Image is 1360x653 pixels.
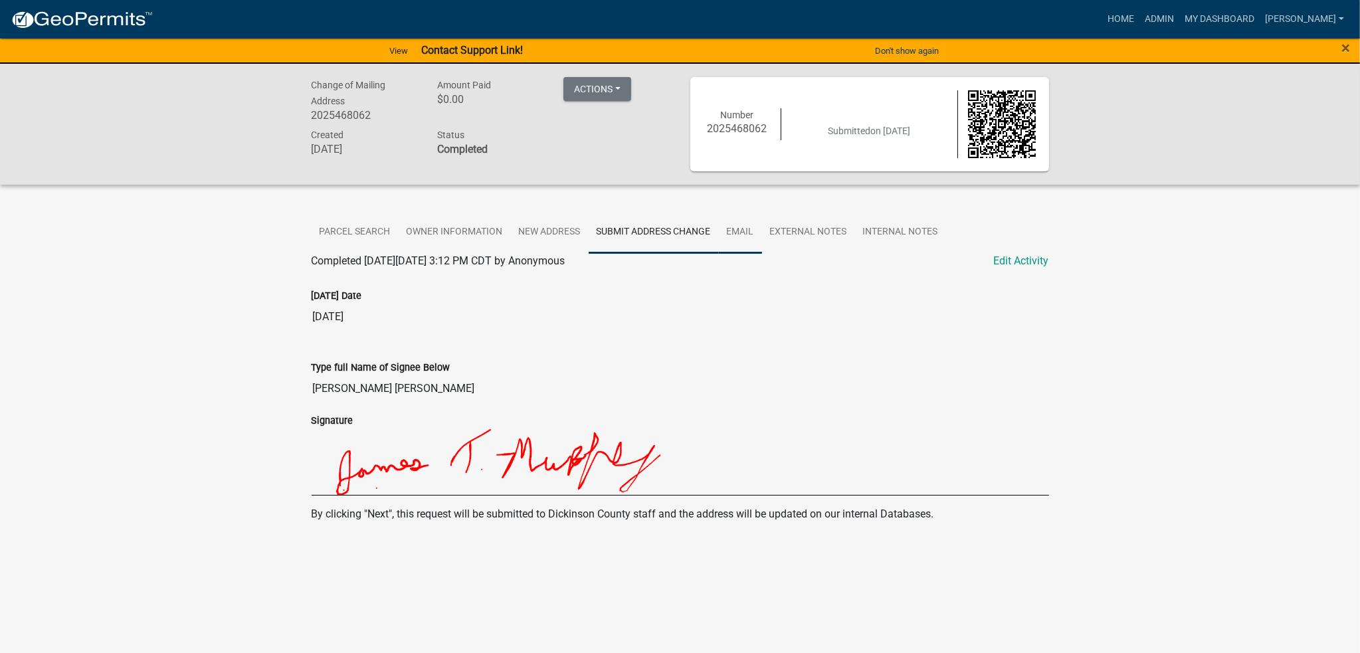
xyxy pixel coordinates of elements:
[312,417,353,426] label: Signature
[312,211,399,254] a: Parcel search
[399,211,511,254] a: Owner Information
[437,130,464,140] span: Status
[563,77,631,101] button: Actions
[437,143,488,155] strong: Completed
[437,80,491,90] span: Amount Paid
[421,44,523,56] strong: Contact Support Link!
[994,253,1049,269] a: Edit Activity
[704,122,771,135] h6: 2025468062
[720,110,753,120] span: Number
[589,211,719,254] a: Submit Address Change
[1139,7,1179,32] a: Admin
[312,80,386,106] span: Change of Mailing Address
[312,254,565,267] span: Completed [DATE][DATE] 3:12 PM CDT by Anonymous
[855,211,946,254] a: Internal Notes
[511,211,589,254] a: New Address
[312,292,362,301] label: [DATE] Date
[312,109,418,122] h6: 2025468062
[968,90,1036,158] img: QR code
[1341,40,1350,56] button: Close
[1102,7,1139,32] a: Home
[828,126,911,136] span: Submitted on [DATE]
[1260,7,1349,32] a: [PERSON_NAME]
[1341,39,1350,57] span: ×
[312,130,344,140] span: Created
[870,40,944,62] button: Don't show again
[719,211,762,254] a: Email
[312,428,798,495] img: rQqvIAAAAAZJREFUAwAEd+l5ztsD0QAAAABJRU5ErkJggg==
[312,363,450,373] label: Type full Name of Signee Below
[762,211,855,254] a: External Notes
[437,93,543,106] h6: $0.00
[384,40,413,62] a: View
[312,506,1049,522] p: By clicking "Next", this request will be submitted to Dickinson County staff and the address will...
[312,143,418,155] h6: [DATE]
[1179,7,1260,32] a: My Dashboard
